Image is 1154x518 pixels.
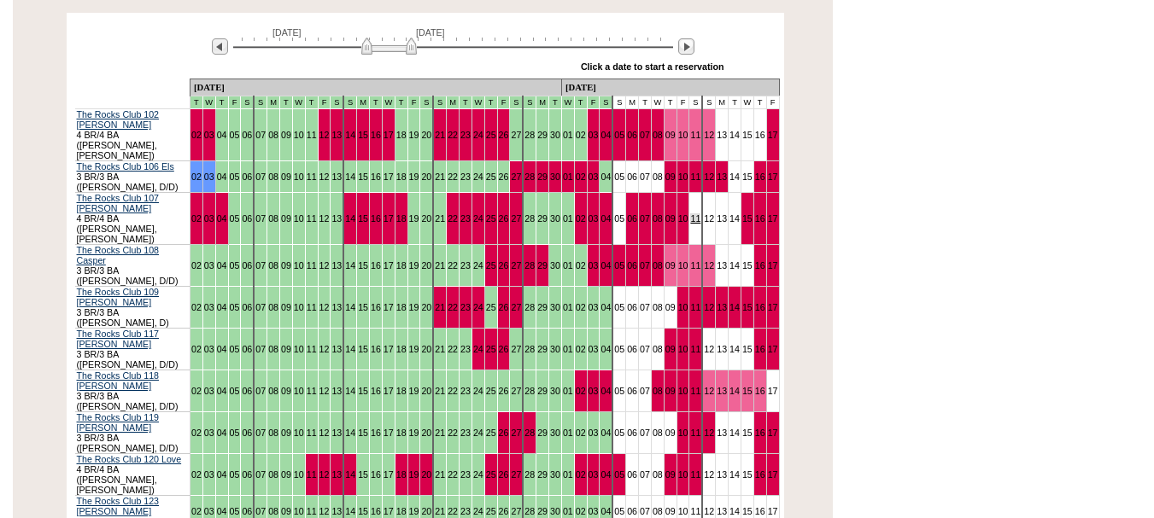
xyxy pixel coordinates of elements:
a: 17 [384,130,394,140]
a: 15 [358,213,368,224]
a: 07 [640,130,650,140]
a: 26 [499,172,509,182]
a: 12 [704,213,714,224]
a: 23 [460,172,471,182]
a: 09 [665,213,676,224]
a: 03 [204,213,214,224]
a: 17 [768,344,778,354]
a: 16 [755,260,765,271]
a: 17 [768,172,778,182]
a: 09 [665,344,676,354]
a: 06 [627,213,637,224]
a: 09 [665,260,676,271]
a: 04 [600,260,611,271]
a: 27 [511,302,521,312]
a: 13 [331,130,342,140]
a: 15 [358,302,368,312]
a: 30 [550,213,560,224]
a: 07 [255,260,266,271]
a: 15 [358,172,368,182]
a: 15 [742,172,753,182]
a: 13 [717,213,727,224]
a: 17 [768,213,778,224]
a: 04 [600,213,611,224]
a: 12 [704,130,714,140]
a: 19 [409,302,419,312]
a: 06 [627,302,637,312]
a: 09 [665,302,676,312]
a: 24 [473,302,483,312]
a: 26 [499,260,509,271]
a: 13 [717,344,727,354]
a: 14 [345,172,355,182]
a: 03 [589,172,599,182]
a: 08 [653,344,663,354]
a: 04 [217,386,227,396]
a: 27 [511,213,521,224]
a: 12 [704,302,714,312]
a: 14 [729,130,740,140]
a: 09 [281,386,291,396]
a: 10 [294,130,304,140]
a: 13 [331,172,342,182]
a: 05 [614,344,624,354]
a: 13 [331,213,342,224]
a: 24 [473,344,483,354]
a: 05 [230,213,240,224]
a: 17 [384,260,394,271]
a: 01 [563,172,573,182]
a: 07 [255,172,266,182]
a: 22 [448,344,458,354]
a: 17 [768,260,778,271]
a: 29 [537,213,548,224]
a: 06 [242,213,252,224]
a: 07 [640,172,650,182]
a: 17 [768,302,778,312]
a: 09 [281,130,291,140]
a: 13 [717,172,727,182]
a: 15 [358,386,368,396]
a: 13 [331,386,342,396]
a: 03 [204,386,214,396]
a: 24 [473,260,483,271]
a: 05 [230,130,240,140]
a: 01 [563,344,573,354]
a: 13 [331,344,342,354]
a: 02 [576,260,586,271]
a: 07 [640,302,650,312]
a: 23 [460,302,471,312]
a: The Rocks Club 106 Els [77,161,174,172]
a: 25 [486,130,496,140]
a: 06 [627,260,637,271]
a: 08 [653,130,663,140]
a: 06 [242,260,252,271]
a: 11 [690,260,700,271]
a: 11 [307,386,317,396]
a: 16 [371,386,381,396]
a: 04 [600,172,611,182]
a: 11 [690,344,700,354]
a: 10 [294,302,304,312]
a: 05 [230,386,240,396]
a: The Rocks Club 117 [PERSON_NAME] [77,329,160,349]
a: 11 [307,260,317,271]
a: 16 [371,260,381,271]
a: 06 [242,386,252,396]
a: 22 [448,130,458,140]
a: 14 [729,213,740,224]
a: 12 [704,260,714,271]
a: 18 [396,130,407,140]
a: 11 [307,130,317,140]
a: 16 [755,130,765,140]
a: 13 [717,260,727,271]
a: 02 [576,172,586,182]
a: 10 [294,213,304,224]
a: 16 [755,344,765,354]
a: 10 [678,344,688,354]
a: 12 [704,344,714,354]
a: 01 [563,213,573,224]
a: 25 [486,260,496,271]
a: 07 [255,213,266,224]
a: 16 [371,302,381,312]
a: 10 [678,260,688,271]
